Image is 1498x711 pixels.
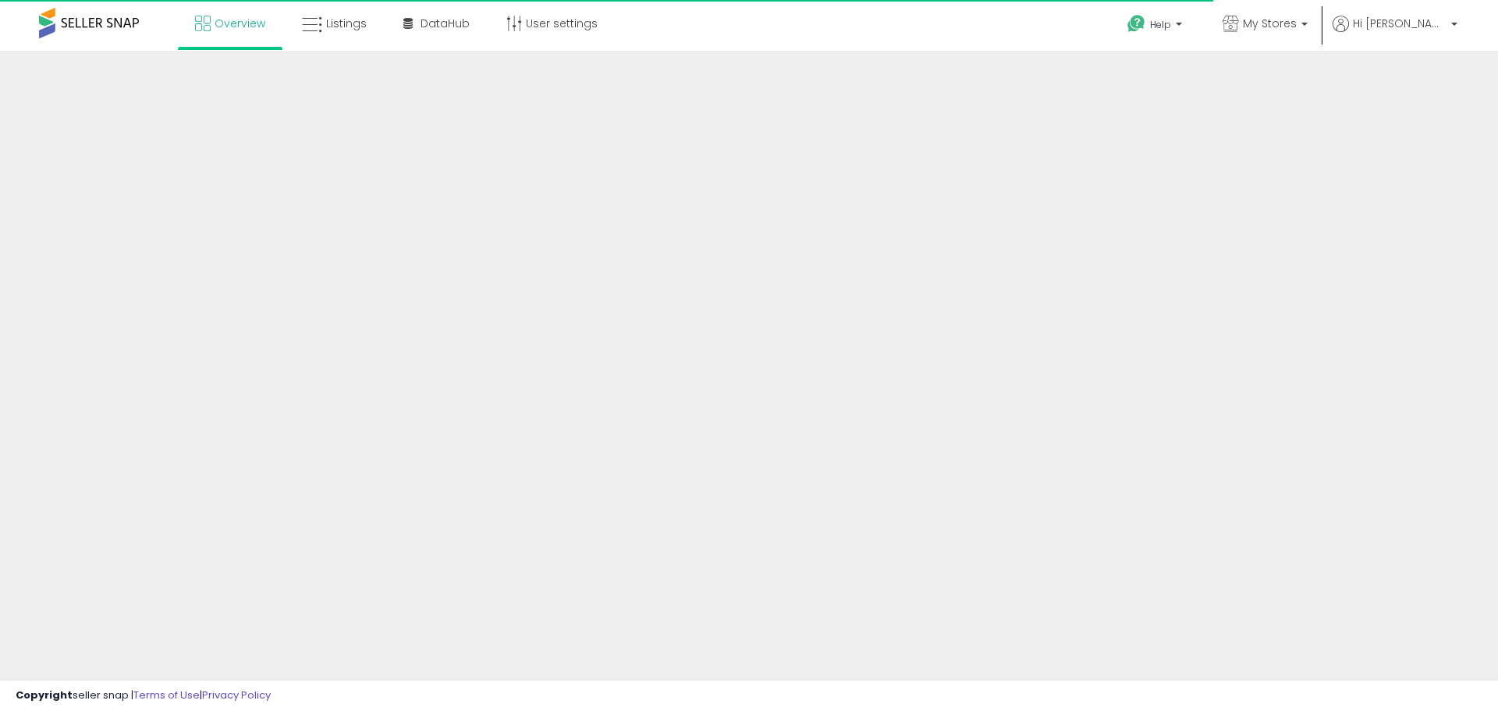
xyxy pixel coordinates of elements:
[1150,18,1171,31] span: Help
[421,16,470,31] span: DataHub
[202,688,271,702] a: Privacy Policy
[133,688,200,702] a: Terms of Use
[16,688,73,702] strong: Copyright
[1115,2,1198,51] a: Help
[1353,16,1447,31] span: Hi [PERSON_NAME]
[1333,16,1457,51] a: Hi [PERSON_NAME]
[215,16,265,31] span: Overview
[326,16,367,31] span: Listings
[16,688,271,703] div: seller snap | |
[1243,16,1297,31] span: My Stores
[1127,14,1146,34] i: Get Help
